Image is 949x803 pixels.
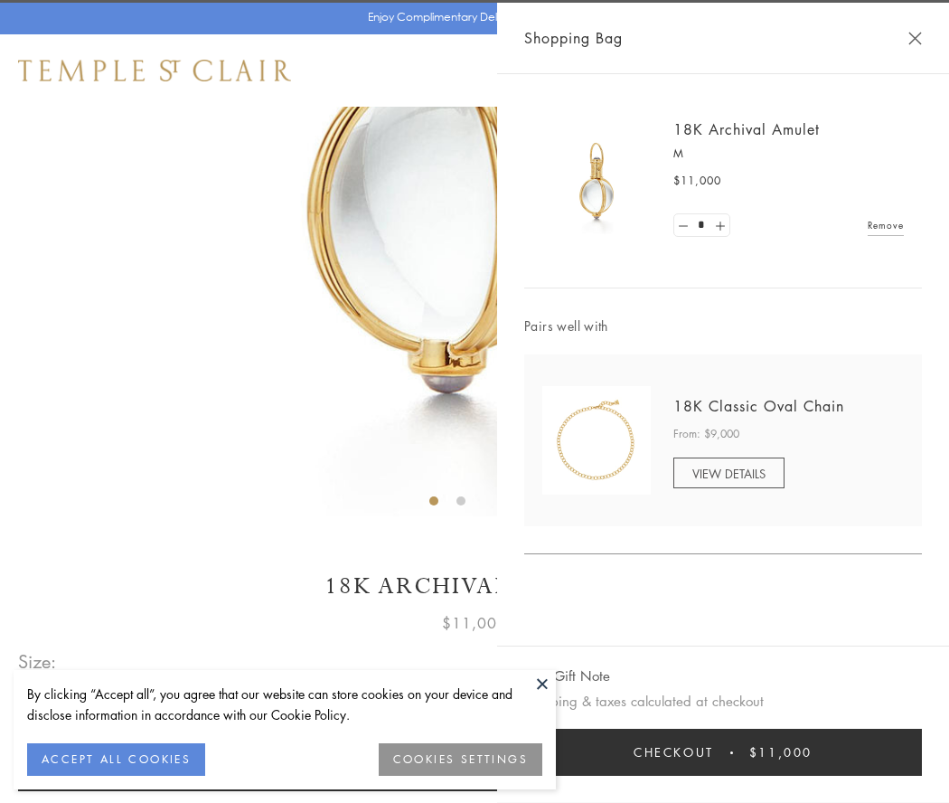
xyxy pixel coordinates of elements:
[524,665,610,687] button: Add Gift Note
[673,396,844,416] a: 18K Classic Oval Chain
[710,214,728,237] a: Set quantity to 2
[524,729,922,776] button: Checkout $11,000
[634,742,714,762] span: Checkout
[673,172,721,190] span: $11,000
[542,386,651,495] img: N88865-OV18
[673,458,785,488] a: VIEW DETAILS
[908,32,922,45] button: Close Shopping Bag
[27,684,542,725] div: By clicking “Accept all”, you agree that our website can store cookies on your device and disclos...
[18,60,291,81] img: Temple St. Clair
[542,127,651,235] img: 18K Archival Amulet
[27,743,205,776] button: ACCEPT ALL COOKIES
[673,425,739,443] span: From: $9,000
[868,215,904,235] a: Remove
[379,743,542,776] button: COOKIES SETTINGS
[368,8,573,26] p: Enjoy Complimentary Delivery & Returns
[673,119,820,139] a: 18K Archival Amulet
[749,742,813,762] span: $11,000
[673,145,904,163] p: M
[524,26,623,50] span: Shopping Bag
[524,690,922,713] p: Shipping & taxes calculated at checkout
[18,571,931,602] h1: 18K Archival Amulet
[18,647,58,676] span: Size:
[692,465,766,482] span: VIEW DETAILS
[442,611,507,635] span: $11,000
[674,214,692,237] a: Set quantity to 0
[524,316,922,336] span: Pairs well with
